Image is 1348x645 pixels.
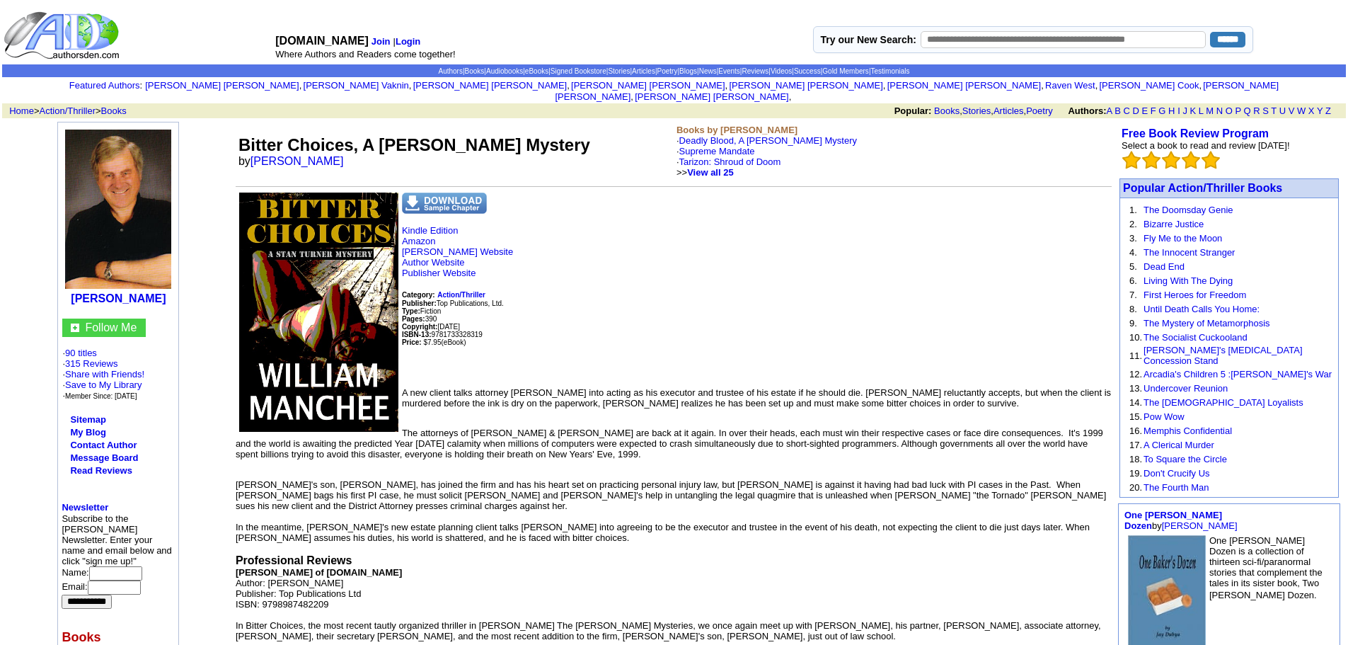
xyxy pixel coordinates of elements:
[238,155,353,167] font: by
[676,135,857,178] font: ·
[1129,454,1142,464] font: 18.
[687,167,734,178] a: View all 25
[1144,411,1185,422] a: Pow Wow
[402,331,483,338] font: 9781733328319
[1129,350,1142,361] font: 11.
[1129,383,1142,394] font: 13.
[1129,219,1137,229] font: 2.
[1144,219,1204,229] a: Bizarre Justice
[885,82,887,90] font: i
[1317,105,1323,116] a: Y
[1262,105,1269,116] a: S
[465,67,485,75] a: Books
[1129,233,1137,244] font: 3.
[1209,535,1323,600] font: One [PERSON_NAME] Dozen is a collection of thirteen sci-fi/paranormal stories that complement the...
[1199,105,1204,116] a: L
[1144,454,1227,464] a: To Square the Circle
[438,67,462,75] a: Authors
[1235,105,1240,116] a: P
[962,105,991,116] a: Stories
[413,80,567,91] a: [PERSON_NAME] [PERSON_NAME]
[437,291,485,299] b: Action/Thriller
[1279,105,1286,116] a: U
[396,36,420,47] a: Login
[236,479,1112,511] div: [PERSON_NAME]'s son, [PERSON_NAME], has joined the firm and has his heart set on practicing perso...
[402,268,476,278] a: Publisher Website
[571,80,725,91] a: [PERSON_NAME] [PERSON_NAME]
[65,369,144,379] a: Share with Friends!
[1129,426,1142,436] font: 16.
[393,36,423,47] font: |
[551,67,606,75] a: Signed Bookstore
[1129,290,1137,300] font: 7.
[1308,105,1315,116] a: X
[1158,105,1165,116] a: G
[657,67,678,75] a: Poetry
[1129,468,1142,479] font: 19.
[85,321,137,333] a: Follow Me
[1114,105,1121,116] a: B
[1162,151,1180,169] img: bigemptystars.png
[676,156,780,178] font: ·
[1226,105,1233,116] a: O
[821,34,916,45] label: Try our New Search:
[70,465,132,476] a: Read Reviews
[236,554,352,566] font: Professional Reviews
[1122,127,1269,139] b: Free Book Review Program
[1144,233,1222,244] a: Fly Me to the Moon
[608,67,630,75] a: Stories
[65,348,97,358] a: 90 titles
[791,93,793,101] font: i
[679,67,697,75] a: Blogs
[1144,345,1303,366] a: [PERSON_NAME]'s [MEDICAL_DATA] Concession Stand
[1124,510,1222,531] a: One [PERSON_NAME] Dozen
[1129,247,1137,258] font: 4.
[1129,332,1142,343] font: 10.
[1144,383,1228,394] a: Undercover Reunion
[236,428,1112,543] font: The attorneys of [PERSON_NAME] & [PERSON_NAME] are back at it again. In over their heads, each mu...
[411,82,413,90] font: i
[1271,105,1277,116] a: T
[771,67,792,75] a: Videos
[4,11,122,60] img: logo_ad.gif
[69,80,140,91] a: Featured Authors
[70,452,138,463] a: Message Board
[437,289,485,299] a: Action/Thriller
[676,167,734,178] font: >>
[402,236,436,246] a: Amazon
[62,630,100,644] b: Books
[1144,440,1214,450] a: A Clerical Murder
[402,291,435,299] b: Category:
[402,246,513,257] a: [PERSON_NAME] Website
[402,323,438,331] font: Copyright:
[632,67,655,75] a: Articles
[1107,105,1112,116] a: A
[70,440,137,450] a: Contact Author
[1162,520,1238,531] a: [PERSON_NAME]
[1068,105,1106,116] b: Authors:
[1297,105,1306,116] a: W
[794,67,821,75] a: Success
[1129,369,1142,379] font: 12.
[402,331,432,338] b: ISBN-13:
[62,369,144,401] font: · · ·
[402,307,441,315] font: Fiction
[304,80,409,91] a: [PERSON_NAME] Vaknin
[62,502,108,513] a: Newsletter
[437,323,459,331] font: [DATE]
[1144,426,1232,436] a: Memphis Confidential
[525,67,548,75] a: eBooks
[727,82,729,90] font: i
[1190,105,1197,116] a: K
[145,80,299,91] a: [PERSON_NAME] [PERSON_NAME]
[679,156,781,167] a: Tarizon: Shroud of Doom
[870,67,909,75] a: Testimonials
[423,338,441,346] font: $7.95
[1177,105,1180,116] a: I
[239,193,398,432] img: See larger image
[402,299,437,307] b: Publisher:
[1144,332,1248,343] a: The Socialist Cuckooland
[1123,105,1129,116] a: C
